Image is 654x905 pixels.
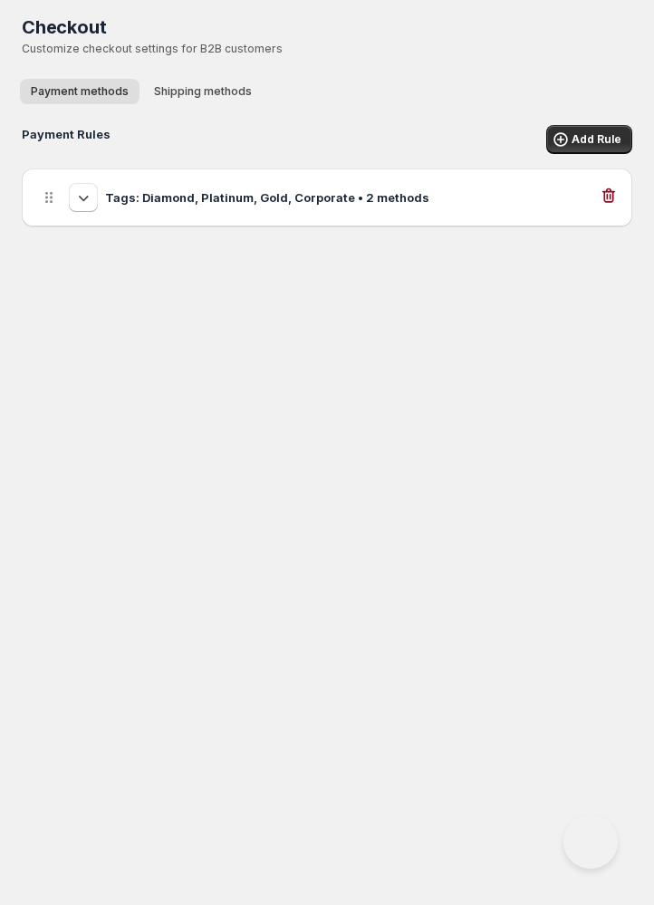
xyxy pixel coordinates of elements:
h3: Tags: Diamond, Platinum, Gold, Corporate • 2 methods [105,188,429,207]
h2: Payment Rules [22,125,111,154]
span: Checkout [22,16,106,38]
p: Customize checkout settings for B2B customers [22,42,632,56]
span: Shipping methods [154,84,252,99]
span: Payment methods [31,84,129,99]
button: Add Rule [546,125,632,154]
span: Add Rule [572,132,621,147]
iframe: Help Scout Beacon - Open [563,814,618,869]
